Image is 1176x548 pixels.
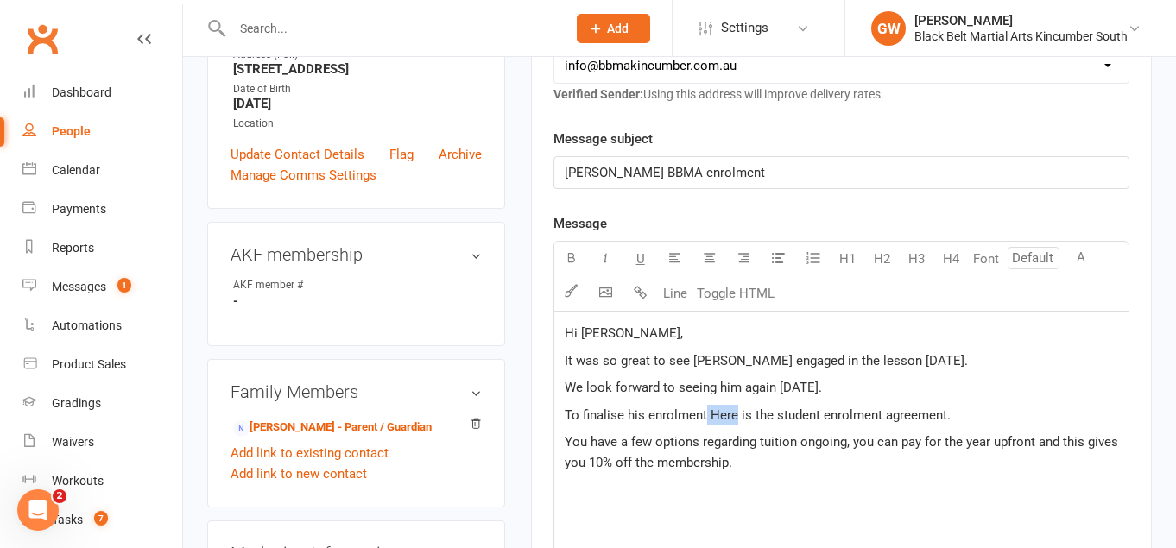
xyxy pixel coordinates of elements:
[565,407,951,423] span: To finalise his enrolment Here is the student enrolment agreement.
[831,242,865,276] button: H1
[871,11,906,46] div: GW
[22,345,182,384] a: Product Sales
[22,73,182,112] a: Dashboard
[553,129,653,149] label: Message subject
[231,443,389,463] a: Add link to existing contact
[231,382,482,401] h3: Family Members
[52,163,100,177] div: Calendar
[914,13,1128,28] div: [PERSON_NAME]
[553,87,884,101] span: Using this address will improve delivery rates.
[231,463,367,484] a: Add link to new contact
[900,242,934,276] button: H3
[565,353,968,368] span: It was so great to see [PERSON_NAME] engaged in the lesson [DATE].
[22,462,182,501] a: Workouts
[22,268,182,306] a: Messages 1
[969,242,1003,276] button: Font
[565,380,822,395] span: We look forward to seeing him again [DATE].
[227,16,554,41] input: Search...
[231,144,364,165] a: Update Contact Details
[233,116,482,132] div: Location
[94,511,108,526] span: 7
[865,242,900,276] button: H2
[52,474,104,488] div: Workouts
[565,325,683,341] span: Hi [PERSON_NAME],
[52,318,122,332] div: Automations
[607,22,629,35] span: Add
[233,61,482,77] strong: [STREET_ADDRESS]
[22,190,182,229] a: Payments
[17,489,59,531] iframe: Intercom live chat
[565,434,1122,470] span: You have a few options regarding tuition ongoing, you can pay for the year upfront and this gives...
[22,229,182,268] a: Reports
[233,277,376,293] div: AKF member #
[389,144,414,165] a: Flag
[52,85,111,99] div: Dashboard
[233,293,482,309] strong: -
[22,151,182,190] a: Calendar
[658,276,692,311] button: Line
[52,202,106,216] div: Payments
[233,81,482,98] div: Date of Birth
[439,144,482,165] a: Archive
[52,513,83,526] div: Tasks
[22,501,182,539] a: Tasks 7
[721,9,768,47] span: Settings
[231,165,376,186] a: Manage Comms Settings
[553,213,607,234] label: Message
[52,241,94,255] div: Reports
[1008,247,1059,269] input: Default
[22,423,182,462] a: Waivers
[52,357,126,371] div: Product Sales
[914,28,1128,44] div: Black Belt Martial Arts Kincumber South
[1064,242,1098,276] button: A
[21,17,64,60] a: Clubworx
[623,242,658,276] button: U
[553,87,643,101] strong: Verified Sender:
[22,384,182,423] a: Gradings
[233,419,432,437] a: [PERSON_NAME] - Parent / Guardian
[117,278,131,293] span: 1
[52,435,94,449] div: Waivers
[934,242,969,276] button: H4
[233,96,482,111] strong: [DATE]
[692,276,779,311] button: Toggle HTML
[53,489,66,503] span: 2
[52,124,91,138] div: People
[231,245,482,264] h3: AKF membership
[565,165,765,180] span: [PERSON_NAME] BBMA enrolment
[22,112,182,151] a: People
[52,280,106,293] div: Messages
[577,14,650,43] button: Add
[22,306,182,345] a: Automations
[52,396,101,410] div: Gradings
[636,251,645,267] span: U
